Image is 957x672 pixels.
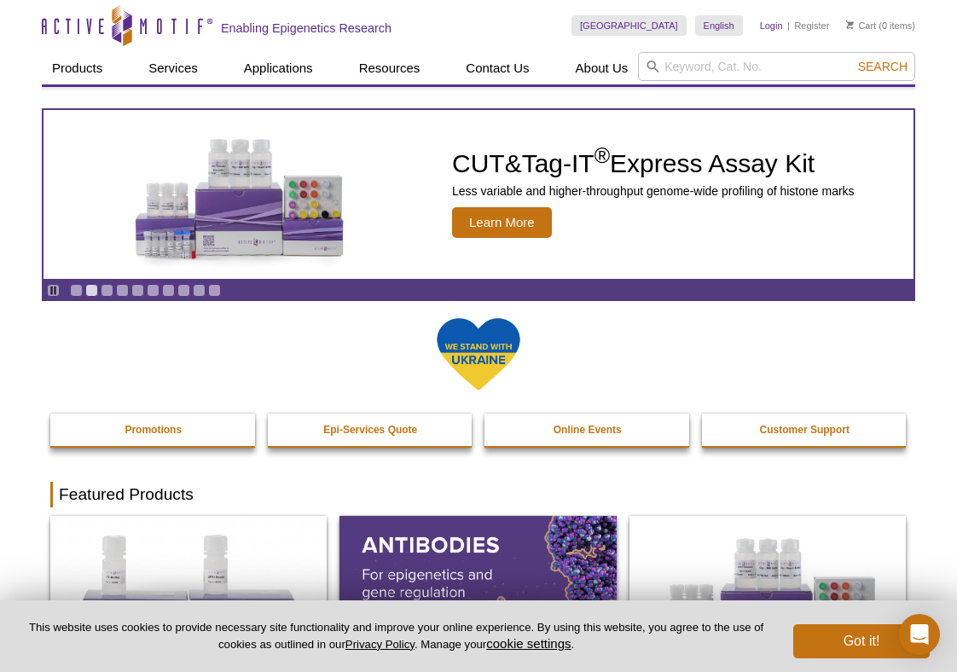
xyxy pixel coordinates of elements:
a: English [695,15,743,36]
strong: Promotions [125,424,182,436]
a: Resources [349,52,431,84]
a: Go to slide 7 [162,284,175,297]
a: Applications [234,52,323,84]
a: Go to slide 9 [193,284,206,297]
span: Search [858,60,908,73]
img: Your Cart [846,20,854,29]
p: This website uses cookies to provide necessary site functionality and improve your online experie... [27,620,765,652]
a: Go to slide 10 [208,284,221,297]
a: Customer Support [702,414,908,446]
button: Search [853,59,913,74]
a: Go to slide 3 [101,284,113,297]
div: Open Intercom Messenger [899,614,940,655]
strong: Customer Support [760,424,850,436]
a: Go to slide 4 [116,284,129,297]
p: Less variable and higher-throughput genome-wide profiling of histone marks [452,183,855,199]
input: Keyword, Cat. No. [638,52,915,81]
sup: ® [594,143,610,167]
a: Contact Us [455,52,539,84]
a: [GEOGRAPHIC_DATA] [571,15,687,36]
a: Toggle autoplay [47,284,60,297]
h2: CUT&Tag-IT Express Assay Kit [452,151,855,177]
a: Promotions [50,414,257,446]
a: Go to slide 1 [70,284,83,297]
button: Got it! [793,624,930,658]
a: Cart [846,20,876,32]
a: Register [794,20,829,32]
a: Go to slide 2 [85,284,98,297]
a: Products [42,52,113,84]
a: Services [138,52,208,84]
img: CUT&Tag-IT Express Assay Kit [99,101,380,288]
a: Go to slide 8 [177,284,190,297]
h2: Featured Products [50,482,907,507]
a: Login [760,20,783,32]
a: Online Events [484,414,691,446]
h2: Enabling Epigenetics Research [221,20,391,36]
strong: Epi-Services Quote [323,424,417,436]
strong: Online Events [554,424,622,436]
button: cookie settings [486,636,571,651]
span: Learn More [452,207,552,238]
a: CUT&Tag-IT Express Assay Kit CUT&Tag-IT®Express Assay Kit Less variable and higher-throughput gen... [43,110,913,279]
a: About Us [565,52,639,84]
a: Epi-Services Quote [268,414,474,446]
img: We Stand With Ukraine [436,316,521,392]
a: Go to slide 6 [147,284,159,297]
article: CUT&Tag-IT Express Assay Kit [43,110,913,279]
a: Privacy Policy [345,638,415,651]
a: Go to slide 5 [131,284,144,297]
li: | [787,15,790,36]
li: (0 items) [846,15,915,36]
